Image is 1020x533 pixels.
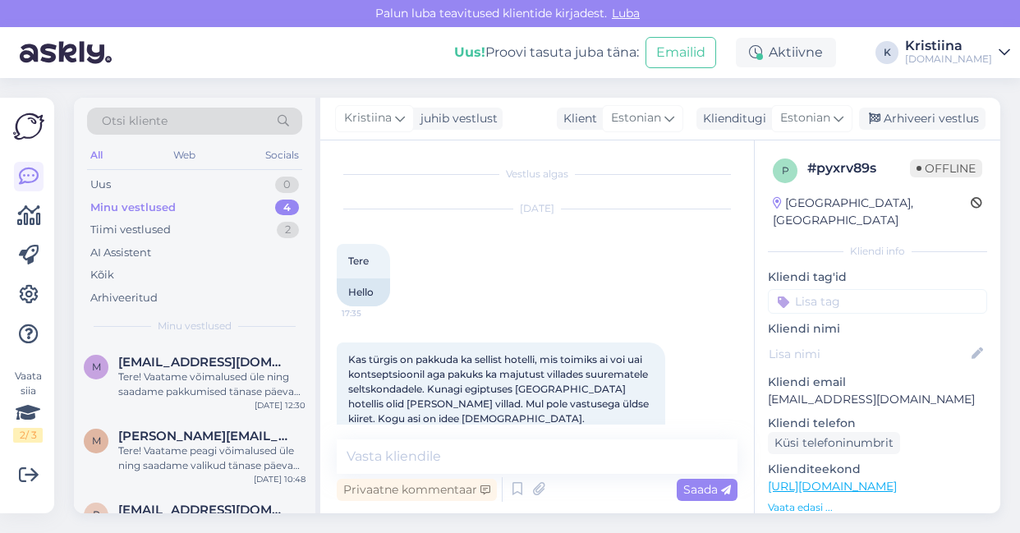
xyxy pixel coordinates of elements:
div: Socials [262,145,302,166]
span: renorerein@gmail.com [118,503,289,517]
button: Emailid [646,37,716,68]
p: Kliendi telefon [768,415,987,432]
p: Kliendi nimi [768,320,987,338]
span: marju.kuusik@yahoo.com [118,355,289,370]
span: Otsi kliente [102,113,168,130]
span: Estonian [780,109,830,127]
div: Aktiivne [736,38,836,67]
div: Arhiveeritud [90,290,158,306]
div: Kristiina [905,39,992,53]
span: Estonian [611,109,661,127]
div: 4 [275,200,299,216]
span: Kristiina [344,109,392,127]
div: Privaatne kommentaar [337,479,497,501]
span: p [782,164,789,177]
div: Web [170,145,199,166]
div: Arhiveeri vestlus [859,108,986,130]
div: AI Assistent [90,245,151,261]
div: [GEOGRAPHIC_DATA], [GEOGRAPHIC_DATA] [773,195,971,229]
p: Kliendi tag'id [768,269,987,286]
div: 0 [275,177,299,193]
span: Tere [348,255,369,267]
span: Offline [910,159,982,177]
input: Lisa tag [768,289,987,314]
span: Minu vestlused [158,319,232,333]
div: juhib vestlust [414,110,498,127]
div: [DATE] 10:48 [254,473,306,485]
span: 17:35 [342,307,403,319]
div: K [875,41,898,64]
div: Uus [90,177,111,193]
div: Kõik [90,267,114,283]
a: Kristiina[DOMAIN_NAME] [905,39,1010,66]
p: Kliendi email [768,374,987,391]
span: Luba [607,6,645,21]
img: Askly Logo [13,111,44,142]
div: Proovi tasuta juba täna: [454,43,639,62]
span: mariann.kiis@gmail.com [118,429,289,443]
div: Vaata siia [13,369,43,443]
div: 2 [277,222,299,238]
span: r [93,508,100,521]
div: 2 / 3 [13,428,43,443]
b: Uus! [454,44,485,60]
div: Hello [337,278,390,306]
div: Tere! Vaatame võimalused üle ning saadame pakkumised tänase päeva jooksul Teile e-mailile :) [118,370,306,399]
div: [DATE] 12:30 [255,399,306,411]
span: m [92,361,101,373]
span: Saada [683,482,731,497]
input: Lisa nimi [769,345,968,363]
div: Tiimi vestlused [90,222,171,238]
div: Küsi telefoninumbrit [768,432,900,454]
div: Minu vestlused [90,200,176,216]
span: m [92,434,101,447]
div: All [87,145,106,166]
p: Klienditeekond [768,461,987,478]
div: Kliendi info [768,244,987,259]
p: Vaata edasi ... [768,500,987,515]
div: Tere! Vaatame peagi võimalused üle ning saadame valikud tänase päeva jooksul e-mailile :) [118,443,306,473]
div: # pyxrv89s [807,159,910,178]
div: [DOMAIN_NAME] [905,53,992,66]
div: Vestlus algas [337,167,737,181]
p: [EMAIL_ADDRESS][DOMAIN_NAME] [768,391,987,408]
div: [DATE] [337,201,737,216]
div: Klienditugi [696,110,766,127]
a: [URL][DOMAIN_NAME] [768,479,897,494]
div: Klient [557,110,597,127]
span: Kas türgis on pakkuda ka sellist hotelli, mis toimiks ai voi uai kontseptsioonil aga pakuks ka ma... [348,353,651,454]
